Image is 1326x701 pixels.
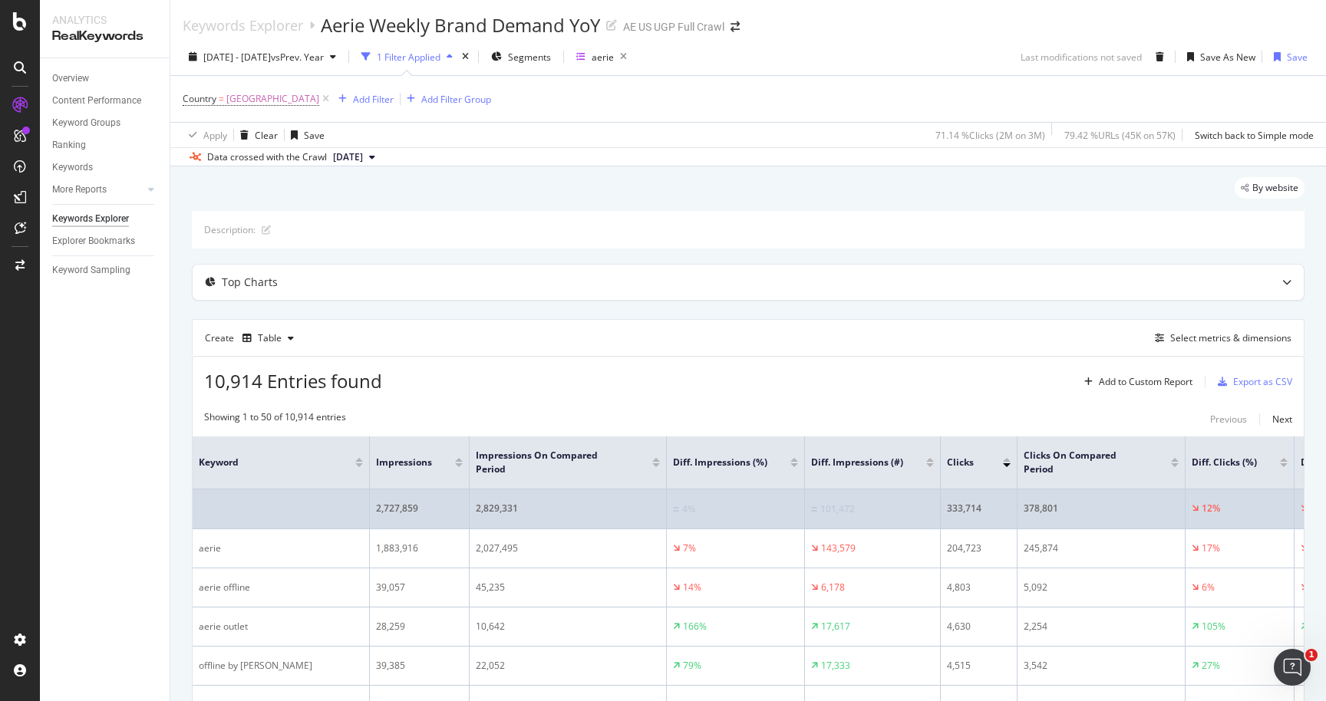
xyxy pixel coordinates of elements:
a: Overview [52,71,159,87]
div: 17% [1202,541,1220,555]
button: Save [1268,44,1308,69]
div: 4,630 [947,620,1011,634]
button: Apply [183,123,227,147]
div: Save [1287,51,1308,64]
div: RealKeywords [52,28,157,45]
button: Next [1272,410,1292,429]
iframe: Intercom live chat [1274,649,1311,686]
div: 105% [1202,620,1225,634]
button: Save [285,123,325,147]
div: 6,178 [821,581,845,594]
div: AE US UGP Full Crawl [623,19,724,35]
div: Keyword Sampling [52,262,130,278]
div: Create [205,326,300,350]
button: Switch back to Simple mode [1189,123,1314,147]
div: Explorer Bookmarks [52,233,135,249]
div: 2,727,859 [376,502,463,515]
a: Keywords [52,160,159,176]
div: 166% [683,620,707,634]
a: Content Performance [52,93,159,109]
button: Segments [485,44,557,69]
div: 4,515 [947,659,1011,673]
a: More Reports [52,182,143,198]
button: Select metrics & dimensions [1149,329,1291,347]
span: 10,914 Entries found [204,368,382,393]
button: Add to Custom Report [1078,370,1192,394]
span: [DATE] - [DATE] [203,51,271,64]
div: 143,579 [821,541,856,555]
div: 4% [682,502,695,516]
div: Aerie Weekly Brand Demand YoY [321,12,600,38]
button: Export as CSV [1212,370,1292,394]
div: Keywords Explorer [52,211,129,227]
div: 7% [683,541,696,555]
div: arrow-right-arrow-left [731,21,740,32]
div: 22,052 [476,659,660,673]
div: Last modifications not saved [1021,51,1142,64]
div: 245,874 [1024,541,1179,555]
div: 14% [683,581,701,594]
div: Export as CSV [1233,375,1292,388]
div: Next [1272,413,1292,426]
span: Impressions [376,456,432,469]
div: More Reports [52,182,107,198]
div: 17,333 [821,659,850,673]
img: Equal [811,507,817,512]
div: 28,259 [376,620,463,634]
div: Content Performance [52,93,141,109]
div: Top Charts [222,275,278,290]
div: legacy label [1235,177,1305,199]
button: Add Filter Group [401,90,491,108]
div: Keywords Explorer [183,17,303,34]
div: 2,254 [1024,620,1179,634]
div: 6% [1202,581,1215,594]
button: 1 Filter Applied [355,44,459,69]
button: Save As New [1181,44,1255,69]
div: times [459,49,472,64]
div: Add Filter Group [421,93,491,106]
div: Save As New [1200,51,1255,64]
span: 2025 Aug. 29th [333,150,363,164]
div: Overview [52,71,89,87]
div: Add Filter [353,93,394,106]
div: 79.42 % URLs ( 45K on 57K ) [1064,129,1176,142]
span: Clicks [947,456,980,469]
a: Keywords Explorer [52,211,159,227]
div: Showing 1 to 50 of 10,914 entries [204,410,346,429]
div: Switch back to Simple mode [1195,129,1314,142]
a: Keyword Groups [52,115,159,131]
span: Country [183,92,216,105]
div: aerie outlet [199,620,363,634]
span: Diff. Impressions (#) [811,456,903,469]
div: Ranking [52,137,86,153]
a: Keyword Sampling [52,262,159,278]
div: offline by [PERSON_NAME] [199,659,363,673]
span: Segments [508,51,551,64]
button: Table [236,326,300,350]
img: Equal [673,507,679,512]
span: By website [1252,183,1298,193]
div: 1 Filter Applied [377,51,440,64]
div: 27% [1202,659,1220,673]
div: Add to Custom Report [1099,377,1192,387]
span: Keyword [199,456,332,469]
div: 39,385 [376,659,463,673]
div: 3,542 [1024,659,1179,673]
span: = [219,92,224,105]
div: 17,617 [821,620,850,634]
div: Apply [203,129,227,142]
div: 1,883,916 [376,541,463,555]
div: 2,027,495 [476,541,660,555]
div: 71.14 % Clicks ( 2M on 3M ) [935,129,1045,142]
div: aerie offline [199,581,363,594]
div: Save [304,129,325,142]
div: 333,714 [947,502,1011,515]
div: aerie [592,51,614,64]
div: 101,472 [820,502,855,516]
div: 4,803 [947,581,1011,594]
button: [DATE] [327,148,381,166]
span: vs Prev. Year [271,51,324,64]
div: 79% [683,659,701,673]
a: Ranking [52,137,159,153]
span: Diff. Impressions (%) [673,456,767,469]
